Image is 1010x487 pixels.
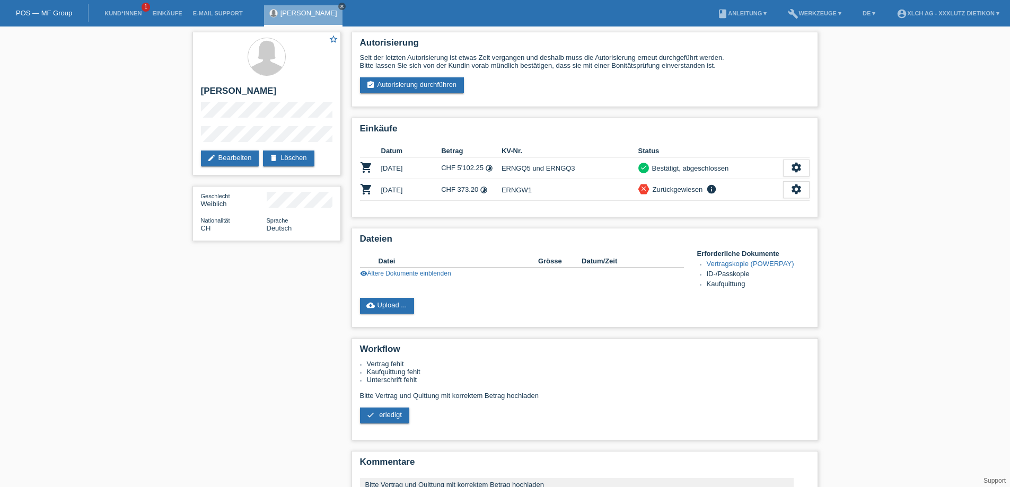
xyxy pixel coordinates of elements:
[381,179,442,201] td: [DATE]
[717,8,728,19] i: book
[707,270,810,280] li: ID-/Passkopie
[267,217,288,224] span: Sprache
[480,186,488,194] i: Fixe Raten - Zinsübernahme durch Kunde (36 Raten)
[360,360,810,431] div: Bitte Vertrag und Quittung mit korrektem Betrag hochladen
[360,54,810,69] div: Seit der letzten Autorisierung ist etwas Zeit vergangen und deshalb muss die Autorisierung erneut...
[640,185,647,192] i: close
[367,368,810,376] li: Kaufquittung fehlt
[99,10,147,16] a: Kund*innen
[788,8,798,19] i: build
[791,183,802,195] i: settings
[360,161,373,174] i: POSP00026609
[360,270,367,277] i: visibility
[638,145,783,157] th: Status
[983,477,1006,484] a: Support
[16,9,72,17] a: POS — MF Group
[366,81,375,89] i: assignment_turned_in
[783,10,847,16] a: buildWerkzeuge ▾
[360,270,451,277] a: visibilityÄltere Dokumente einblenden
[201,150,259,166] a: editBearbeiten
[201,193,230,199] span: Geschlecht
[360,457,810,473] h2: Kommentare
[267,224,292,232] span: Deutsch
[538,255,582,268] th: Grösse
[379,255,538,268] th: Datei
[339,4,345,9] i: close
[360,183,373,196] i: POSP00027078
[502,157,638,179] td: ERNGQ5 und ERNGQ3
[791,162,802,173] i: settings
[367,360,810,368] li: Vertrag fehlt
[441,157,502,179] td: CHF 5'102.25
[280,9,337,17] a: [PERSON_NAME]
[329,34,338,46] a: star_border
[897,8,907,19] i: account_circle
[697,250,810,258] h4: Erforderliche Dokumente
[502,179,638,201] td: ERNGW1
[201,217,230,224] span: Nationalität
[188,10,248,16] a: E-Mail Support
[441,145,502,157] th: Betrag
[707,280,810,290] li: Kaufquittung
[366,411,375,419] i: check
[582,255,669,268] th: Datum/Zeit
[649,163,729,174] div: Bestätigt, abgeschlossen
[360,77,464,93] a: assignment_turned_inAutorisierung durchführen
[360,408,409,423] a: check erledigt
[360,298,415,314] a: cloud_uploadUpload ...
[201,192,267,208] div: Weiblich
[360,344,810,360] h2: Workflow
[360,38,810,54] h2: Autorisierung
[705,184,718,194] i: info
[263,150,314,166] a: deleteLöschen
[201,86,332,102] h2: [PERSON_NAME]
[142,3,150,12] span: 1
[366,301,375,309] i: cloud_upload
[649,184,703,195] div: Zurückgewiesen
[707,260,794,268] a: Vertragskopie (POWERPAY)
[857,10,881,16] a: DE ▾
[201,224,211,232] span: Schweiz
[485,164,493,172] i: Fixe Raten - Zinsübernahme durch Kunde (36 Raten)
[338,3,346,10] a: close
[147,10,187,16] a: Einkäufe
[712,10,772,16] a: bookAnleitung ▾
[329,34,338,44] i: star_border
[381,157,442,179] td: [DATE]
[441,179,502,201] td: CHF 373.20
[207,154,216,162] i: edit
[640,164,647,171] i: check
[381,145,442,157] th: Datum
[367,376,810,384] li: Unterschrift fehlt
[269,154,278,162] i: delete
[502,145,638,157] th: KV-Nr.
[360,234,810,250] h2: Dateien
[360,123,810,139] h2: Einkäufe
[891,10,1005,16] a: account_circleXLCH AG - XXXLutz Dietikon ▾
[379,411,402,419] span: erledigt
